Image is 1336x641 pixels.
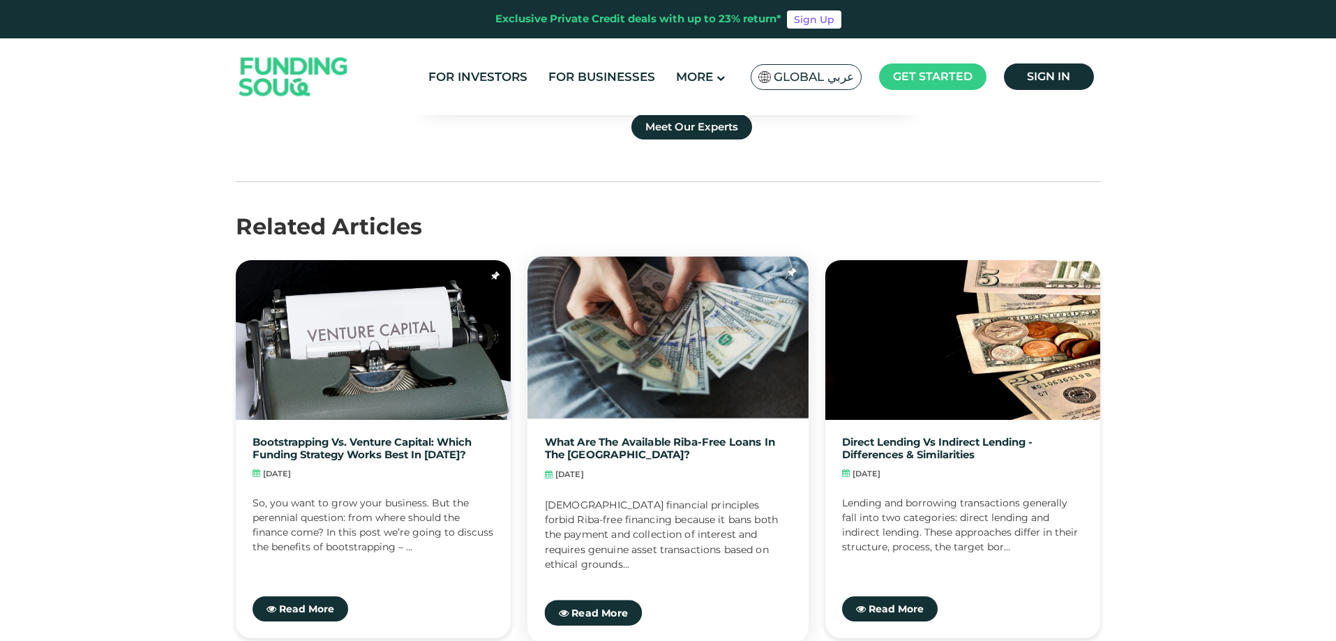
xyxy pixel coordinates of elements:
[253,437,495,461] a: Bootstrapping vs. Venture Capital: Which Funding Strategy Works Best in [DATE]?
[825,260,1101,420] img: blogImage
[571,606,628,619] span: Read More
[774,69,854,85] span: Global عربي
[893,70,973,83] span: Get started
[253,596,348,621] a: Read More
[842,596,938,621] a: Read More
[555,468,584,480] span: [DATE]
[545,436,792,461] a: What Are The Available Riba-Free Loans in the [GEOGRAPHIC_DATA]?
[545,600,643,626] a: Read More
[869,603,924,615] span: Read More
[225,40,362,113] img: Logo
[631,114,752,139] a: Meet Our Experts
[527,256,809,418] img: blogImage
[253,496,495,566] div: So, you want to grow your business. But the perennial question: from where should the finance com...
[545,66,659,89] a: For Businesses
[495,11,781,27] div: Exclusive Private Credit deals with up to 23% return*
[787,10,841,29] a: Sign Up
[279,603,334,615] span: Read More
[545,497,792,568] div: [DEMOGRAPHIC_DATA] financial principles forbid Riba-free financing because it bans both the payme...
[263,468,291,480] span: [DATE]
[676,70,713,84] span: More
[1004,63,1094,90] a: Sign in
[842,496,1084,566] div: Lending and borrowing transactions generally fall into two categories: direct lending and indirec...
[425,66,531,89] a: For Investors
[236,213,422,240] span: Related Articles
[236,260,511,420] img: blogImage
[842,437,1084,461] a: Direct Lending vs Indirect Lending - Differences & Similarities
[853,468,880,480] span: [DATE]
[758,71,771,83] img: SA Flag
[1027,70,1070,83] span: Sign in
